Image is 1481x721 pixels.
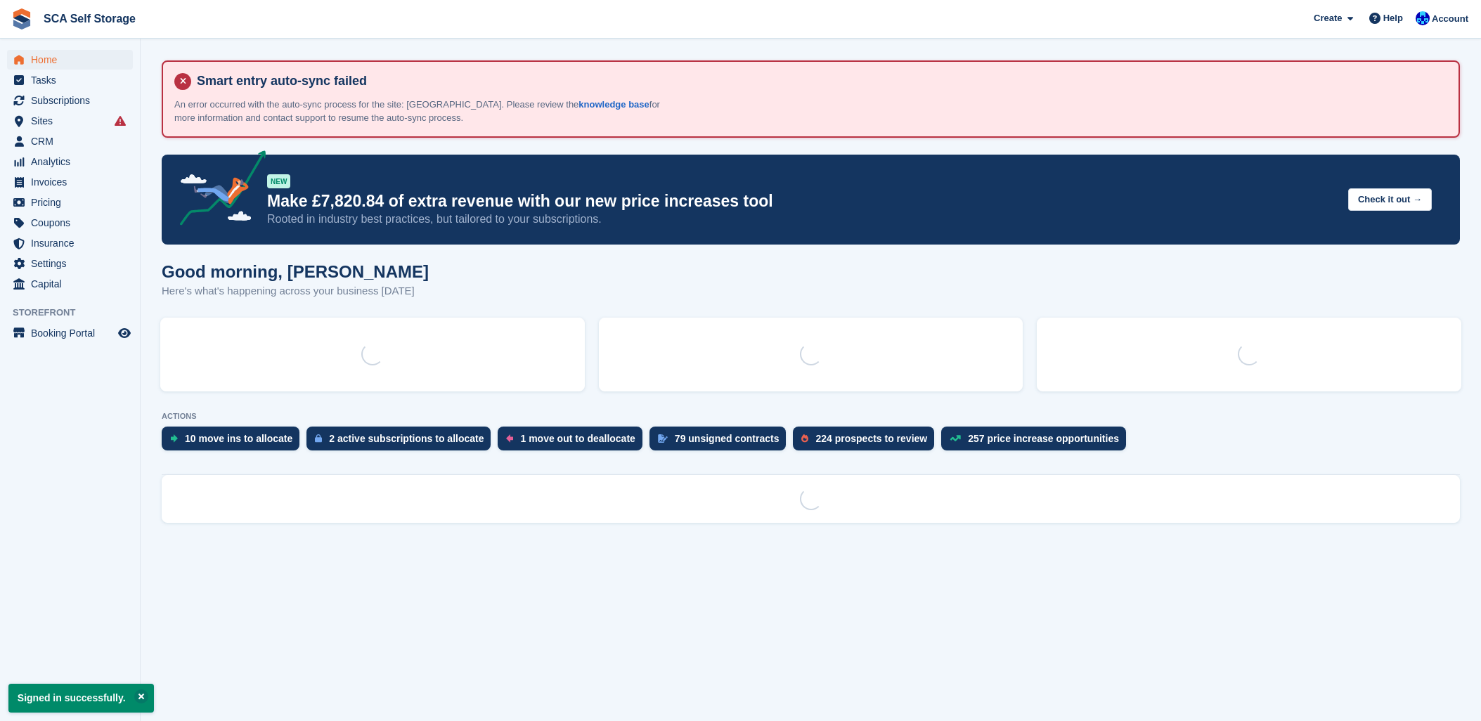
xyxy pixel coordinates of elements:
[31,274,115,294] span: Capital
[267,174,290,188] div: NEW
[31,152,115,171] span: Analytics
[31,91,115,110] span: Subscriptions
[815,433,927,444] div: 224 prospects to review
[801,434,808,443] img: prospect-51fa495bee0391a8d652442698ab0144808aea92771e9ea1ae160a38d050c398.svg
[7,193,133,212] a: menu
[31,323,115,343] span: Booking Portal
[7,274,133,294] a: menu
[13,306,140,320] span: Storefront
[31,233,115,253] span: Insurance
[31,50,115,70] span: Home
[31,193,115,212] span: Pricing
[31,254,115,273] span: Settings
[7,152,133,171] a: menu
[8,684,154,713] p: Signed in successfully.
[31,213,115,233] span: Coupons
[7,91,133,110] a: menu
[315,434,322,443] img: active_subscription_to_allocate_icon-d502201f5373d7db506a760aba3b589e785aa758c864c3986d89f69b8ff3...
[191,73,1447,89] h4: Smart entry auto-sync failed
[168,150,266,230] img: price-adjustments-announcement-icon-8257ccfd72463d97f412b2fc003d46551f7dbcb40ab6d574587a9cd5c0d94...
[968,433,1119,444] div: 257 price increase opportunities
[115,115,126,126] i: Smart entry sync failures have occurred
[31,131,115,151] span: CRM
[498,427,649,457] a: 1 move out to deallocate
[11,8,32,30] img: stora-icon-8386f47178a22dfd0bd8f6a31ec36ba5ce8667c1dd55bd0f319d3a0aa187defe.svg
[162,412,1460,421] p: ACTIONS
[950,435,961,441] img: price_increase_opportunities-93ffe204e8149a01c8c9dc8f82e8f89637d9d84a8eef4429ea346261dce0b2c0.svg
[793,427,941,457] a: 224 prospects to review
[38,7,141,30] a: SCA Self Storage
[162,283,429,299] p: Here's what's happening across your business [DATE]
[329,433,484,444] div: 2 active subscriptions to allocate
[658,434,668,443] img: contract_signature_icon-13c848040528278c33f63329250d36e43548de30e8caae1d1a13099fd9432cc5.svg
[267,191,1337,212] p: Make £7,820.84 of extra revenue with our new price increases tool
[675,433,780,444] div: 79 unsigned contracts
[7,70,133,90] a: menu
[116,325,133,342] a: Preview store
[1432,12,1468,26] span: Account
[1416,11,1430,25] img: Kelly Neesham
[1348,188,1432,212] button: Check it out →
[7,233,133,253] a: menu
[520,433,635,444] div: 1 move out to deallocate
[306,427,498,457] a: 2 active subscriptions to allocate
[506,434,513,443] img: move_outs_to_deallocate_icon-f764333ba52eb49d3ac5e1228854f67142a1ed5810a6f6cc68b1a99e826820c5.svg
[7,50,133,70] a: menu
[31,70,115,90] span: Tasks
[1383,11,1403,25] span: Help
[31,111,115,131] span: Sites
[7,323,133,343] a: menu
[162,262,429,281] h1: Good morning, [PERSON_NAME]
[7,111,133,131] a: menu
[1314,11,1342,25] span: Create
[7,172,133,192] a: menu
[185,433,292,444] div: 10 move ins to allocate
[267,212,1337,227] p: Rooted in industry best practices, but tailored to your subscriptions.
[31,172,115,192] span: Invoices
[649,427,794,457] a: 79 unsigned contracts
[7,213,133,233] a: menu
[170,434,178,443] img: move_ins_to_allocate_icon-fdf77a2bb77ea45bf5b3d319d69a93e2d87916cf1d5bf7949dd705db3b84f3ca.svg
[174,98,666,125] p: An error occurred with the auto-sync process for the site: [GEOGRAPHIC_DATA]. Please review the f...
[7,254,133,273] a: menu
[578,99,649,110] a: knowledge base
[162,427,306,457] a: 10 move ins to allocate
[7,131,133,151] a: menu
[941,427,1133,457] a: 257 price increase opportunities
